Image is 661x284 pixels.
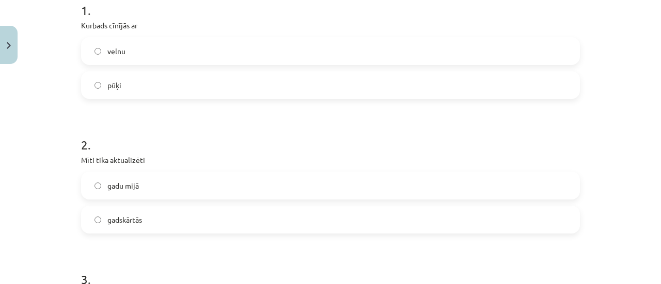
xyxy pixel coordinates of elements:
[81,20,580,31] p: Kurbads cīnījās ar
[107,46,125,57] span: velnu
[95,82,101,89] input: pūķi
[95,182,101,189] input: gadu mijā
[81,120,580,152] h1: 2 .
[95,216,101,223] input: gadskārtās
[107,180,139,191] span: gadu mijā
[81,155,580,165] p: Mīti tika aktualizēti
[107,80,121,91] span: pūķi
[7,42,11,49] img: icon-close-lesson-0947bae3869378f0d4975bcd49f059093ad1ed9edebbc8119c70593378902aed.svg
[95,48,101,55] input: velnu
[107,214,142,225] span: gadskārtās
